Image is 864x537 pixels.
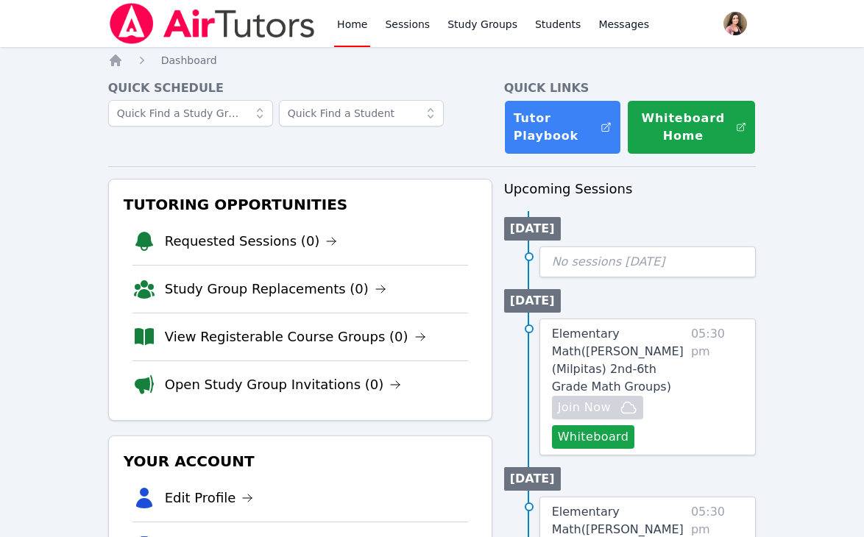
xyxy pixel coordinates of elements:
a: Requested Sessions (0) [165,231,338,252]
span: 05:30 pm [691,325,743,449]
a: Edit Profile [165,488,254,508]
button: Whiteboard [552,425,635,449]
li: [DATE] [504,289,561,313]
nav: Breadcrumb [108,53,757,68]
span: Messages [598,17,649,32]
span: Elementary Math ( [PERSON_NAME] (Milpitas) 2nd-6th Grade Math Groups ) [552,327,684,394]
span: Dashboard [161,54,217,66]
a: Dashboard [161,53,217,68]
input: Quick Find a Student [279,100,444,127]
h3: Upcoming Sessions [504,179,757,199]
h4: Quick Schedule [108,79,492,97]
a: Study Group Replacements (0) [165,279,386,299]
button: Whiteboard Home [627,100,756,154]
h3: Your Account [121,448,480,474]
img: Air Tutors [108,3,316,44]
a: View Registerable Course Groups (0) [165,327,426,347]
a: Open Study Group Invitations (0) [165,374,402,395]
span: Join Now [558,399,611,416]
a: Elementary Math([PERSON_NAME] (Milpitas) 2nd-6th Grade Math Groups) [552,325,685,396]
span: No sessions [DATE] [552,255,665,268]
h4: Quick Links [504,79,757,97]
button: Join Now [552,396,643,419]
li: [DATE] [504,467,561,491]
h3: Tutoring Opportunities [121,191,480,218]
li: [DATE] [504,217,561,241]
a: Tutor Playbook [504,100,621,154]
input: Quick Find a Study Group [108,100,273,127]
